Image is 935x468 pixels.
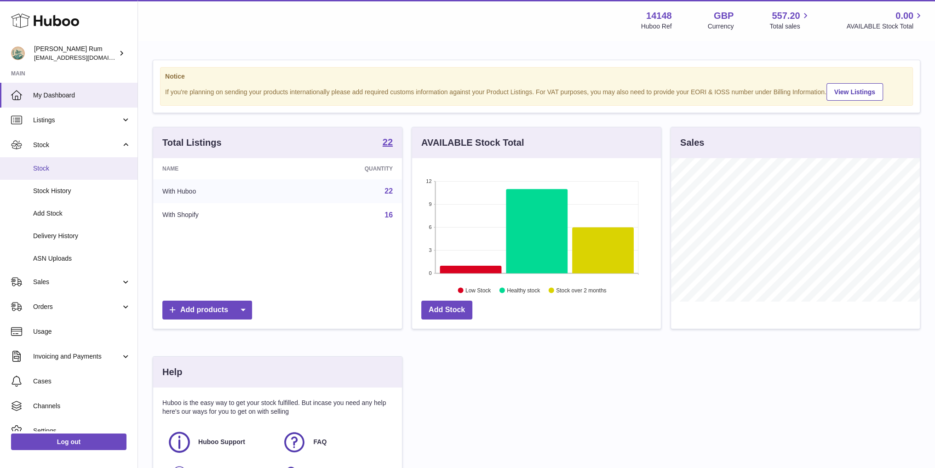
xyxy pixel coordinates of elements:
span: AVAILABLE Stock Total [846,22,924,31]
td: With Huboo [153,179,287,203]
h3: Sales [680,137,704,149]
span: Huboo Support [198,438,245,446]
a: Log out [11,434,126,450]
strong: Notice [165,72,908,81]
th: Name [153,158,287,179]
a: 557.20 Total sales [769,10,810,31]
div: Currency [708,22,734,31]
text: 12 [426,178,431,184]
a: 22 [383,137,393,148]
span: Stock History [33,187,131,195]
text: 9 [429,201,431,207]
span: Delivery History [33,232,131,240]
a: 16 [384,211,393,219]
img: mail@bartirum.wales [11,46,25,60]
text: 6 [429,224,431,230]
h3: Help [162,366,182,378]
p: Huboo is the easy way to get your stock fulfilled. But incase you need any help here's our ways f... [162,399,393,416]
a: 0.00 AVAILABLE Stock Total [846,10,924,31]
span: Channels [33,402,131,411]
h3: Total Listings [162,137,222,149]
td: With Shopify [153,203,287,227]
span: Settings [33,427,131,435]
span: Orders [33,302,121,311]
div: Huboo Ref [641,22,672,31]
a: Add products [162,301,252,320]
a: FAQ [282,430,388,455]
span: Listings [33,116,121,125]
text: 3 [429,247,431,253]
a: Add Stock [421,301,472,320]
span: ASN Uploads [33,254,131,263]
span: [EMAIL_ADDRESS][DOMAIN_NAME] [34,54,135,61]
strong: GBP [714,10,734,22]
span: My Dashboard [33,91,131,100]
div: If you're planning on sending your products internationally please add required customs informati... [165,82,908,101]
span: 557.20 [772,10,800,22]
span: 0.00 [895,10,913,22]
text: 0 [429,270,431,276]
span: Total sales [769,22,810,31]
span: Invoicing and Payments [33,352,121,361]
span: Add Stock [33,209,131,218]
div: [PERSON_NAME] Rum [34,45,117,62]
h3: AVAILABLE Stock Total [421,137,524,149]
text: Healthy stock [507,287,540,294]
span: Stock [33,164,131,173]
strong: 22 [383,137,393,147]
span: Cases [33,377,131,386]
text: Stock over 2 months [556,287,606,294]
a: View Listings [826,83,883,101]
text: Low Stock [465,287,491,294]
th: Quantity [287,158,402,179]
strong: 14148 [646,10,672,22]
span: Stock [33,141,121,149]
span: Usage [33,327,131,336]
span: FAQ [313,438,327,446]
span: Sales [33,278,121,286]
a: Huboo Support [167,430,273,455]
a: 22 [384,187,393,195]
